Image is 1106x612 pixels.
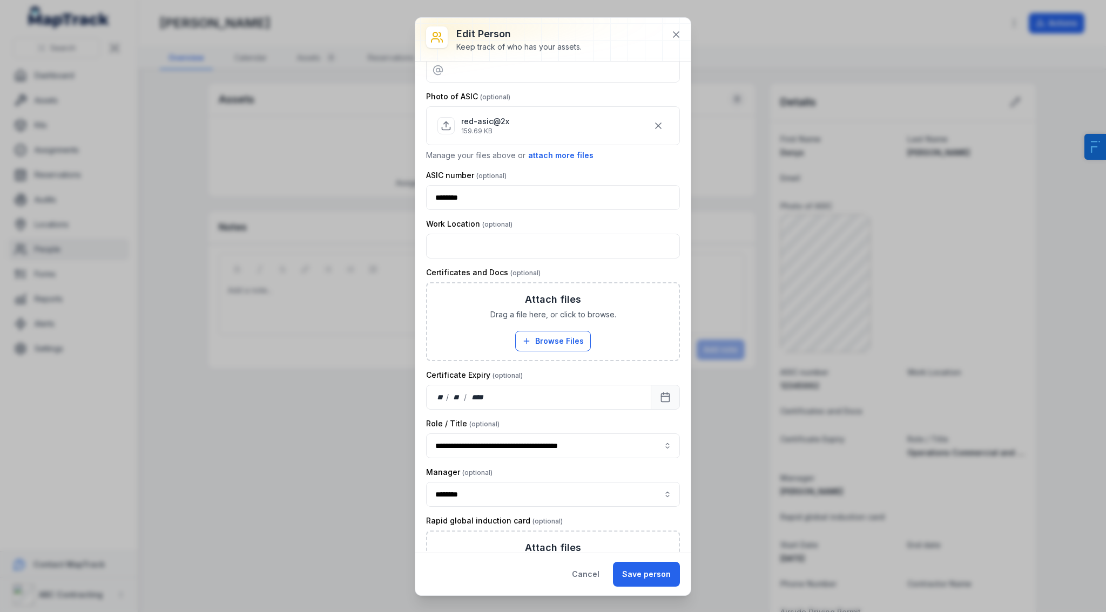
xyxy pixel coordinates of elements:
[525,292,581,307] h3: Attach files
[456,26,582,42] h3: Edit person
[426,149,680,161] p: Manage your files above or
[525,540,581,555] h3: Attach files
[468,392,488,403] div: year,
[490,309,616,320] span: Drag a file here, or click to browse.
[461,127,509,135] p: 159.69 KB
[426,370,523,380] label: Certificate Expiry
[528,149,594,161] button: attach more files
[426,91,510,102] label: Photo of ASIC
[461,116,509,127] p: red-asic@2x
[426,467,493,478] label: Manager
[563,562,609,587] button: Cancel
[450,392,464,403] div: month,
[426,418,500,429] label: Role / Title
[613,562,680,587] button: Save person
[456,42,582,52] div: Keep track of who has your assets.
[426,433,680,458] input: person-edit:cf[3b9ca4db-3162-4fe0-8b42-bb8c927ca258]-label
[435,392,446,403] div: day,
[464,392,468,403] div: /
[426,219,512,229] label: Work Location
[426,170,507,181] label: ASIC number
[426,267,541,278] label: Certificates and Docs
[446,392,450,403] div: /
[426,482,680,507] input: person-edit:cf[5d30661b-060f-4d07-988b-11e28d5aeb75]-label
[651,385,680,410] button: Calendar
[515,331,591,351] button: Browse Files
[426,515,563,526] label: Rapid global induction card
